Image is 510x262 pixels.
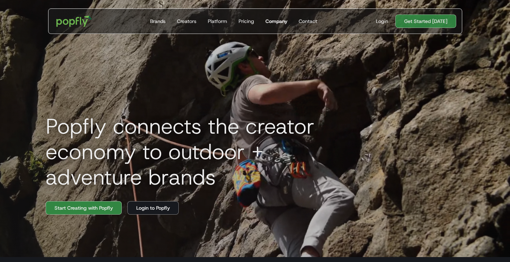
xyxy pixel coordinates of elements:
[127,201,179,215] a: Login to Popfly
[395,14,456,28] a: Get Started [DATE]
[296,9,320,34] a: Contact
[174,9,199,34] a: Creators
[235,9,257,34] a: Pricing
[46,201,122,215] a: Start Creating with Popfly
[177,18,196,25] div: Creators
[205,9,230,34] a: Platform
[373,18,391,25] a: Login
[150,18,165,25] div: Brands
[262,9,290,34] a: Company
[238,18,254,25] div: Pricing
[207,18,227,25] div: Platform
[376,18,388,25] div: Login
[40,113,359,190] h1: Popfly connects the creator economy to outdoor + adventure brands
[51,11,97,32] a: home
[265,18,287,25] div: Company
[147,9,168,34] a: Brands
[298,18,317,25] div: Contact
